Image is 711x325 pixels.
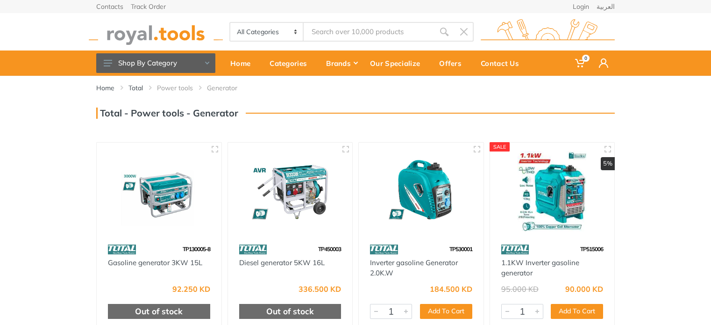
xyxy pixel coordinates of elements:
a: Contacts [96,3,123,10]
a: Login [573,3,589,10]
div: 92.250 KD [172,285,210,293]
button: Add To Cart [420,304,472,319]
a: Total [128,83,143,93]
div: Contact Us [474,53,532,73]
div: Brands [320,53,363,73]
a: Home [224,51,263,76]
img: 86.webp [501,241,529,258]
div: 5% [601,157,615,170]
span: TP130005-8 [183,246,210,253]
a: Power tools [157,83,193,93]
li: Generator [207,83,251,93]
img: royal.tools Logo [89,19,223,45]
a: Our Specialize [363,51,433,76]
h3: Total - Power tools - Generator [96,108,238,119]
div: Out of stock [239,304,341,319]
img: 86.webp [108,241,136,258]
input: Site search [304,22,434,42]
img: 86.webp [239,241,267,258]
div: 184.500 KD [430,285,472,293]
a: Inverter gasoline Generator 2.0K.W [370,258,458,278]
a: Contact Us [474,51,532,76]
div: Out of stock [108,304,210,319]
button: Shop By Category [96,53,215,73]
div: 95.000 KD [501,285,539,293]
span: TP450003 [318,246,341,253]
a: Diesel generator 5KW 16L [239,258,325,267]
nav: breadcrumb [96,83,615,93]
a: Gasoline generator 3KW 15L [108,258,202,267]
div: 336.500 KD [299,285,341,293]
div: 90.000 KD [565,285,603,293]
span: 0 [582,55,590,62]
a: Categories [263,51,320,76]
div: Our Specialize [363,53,433,73]
span: TP530001 [449,246,472,253]
div: Offers [433,53,474,73]
img: Royal Tools - Gasoline generator 3KW 15L [105,151,213,232]
img: Royal Tools - Diesel generator 5KW 16L [236,151,344,232]
a: Offers [433,51,474,76]
a: Track Order [131,3,166,10]
img: 86.webp [370,241,398,258]
div: Home [224,53,263,73]
a: العربية [597,3,615,10]
div: SALE [490,142,510,152]
a: 1.1KW Inverter gasoline generator [501,258,579,278]
select: Category [230,23,304,41]
span: TP515006 [580,246,603,253]
img: Royal Tools - 1.1KW Inverter gasoline generator [498,151,606,232]
img: royal.tools Logo [481,19,615,45]
img: Royal Tools - Inverter gasoline Generator 2.0K.W [367,151,475,232]
a: Home [96,83,114,93]
button: Add To Cart [551,304,603,319]
div: Categories [263,53,320,73]
a: 0 [569,51,592,76]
